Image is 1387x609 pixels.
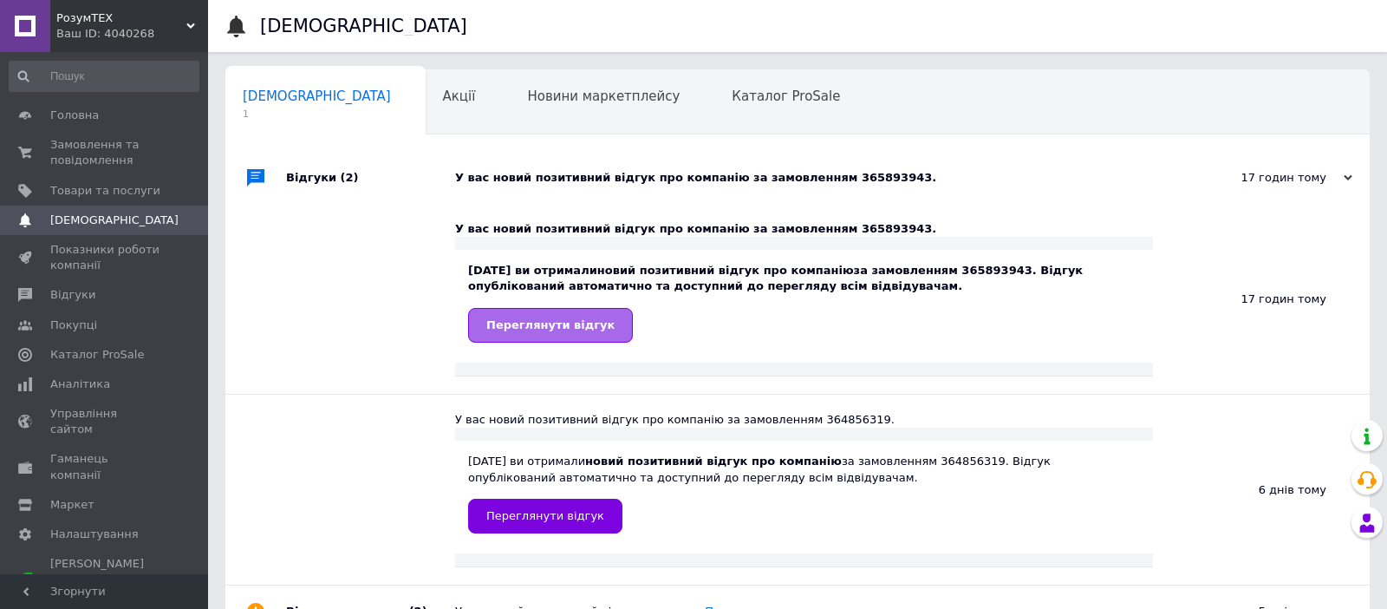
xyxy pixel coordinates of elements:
[455,170,1179,186] div: У вас новий позитивний відгук про компанію за замовленням 365893943.
[50,213,179,228] span: [DEMOGRAPHIC_DATA]
[286,152,455,204] div: Відгуки
[50,451,160,482] span: Гаманець компанії
[1153,204,1370,394] div: 17 годин тому
[585,455,842,468] b: новий позитивний відгук про компанію
[50,497,94,513] span: Маркет
[527,88,680,104] span: Новини маркетплейсу
[455,412,1153,428] div: У вас новий позитивний відгук про компанію за замовленням 364856319.
[50,183,160,199] span: Товари та послуги
[468,308,633,343] a: Переглянути відгук
[455,221,1153,237] div: У вас новий позитивний відгук про компанію за замовленням 365893943.
[56,26,208,42] div: Ваш ID: 4040268
[50,406,160,437] span: Управління сайтом
[468,499,622,534] a: Переглянути відгук
[243,88,391,104] span: [DEMOGRAPHIC_DATA]
[50,137,160,168] span: Замовлення та повідомлення
[50,527,139,542] span: Налаштування
[50,377,110,392] span: Аналітика
[597,264,854,277] b: новий позитивний відгук про компанію
[732,88,840,104] span: Каталог ProSale
[260,16,467,36] h1: [DEMOGRAPHIC_DATA]
[50,318,97,333] span: Покупці
[9,61,199,92] input: Пошук
[443,88,476,104] span: Акції
[486,509,604,522] span: Переглянути відгук
[56,10,186,26] span: РозумТЕХ
[341,171,359,184] span: (2)
[1179,170,1352,186] div: 17 годин тому
[1153,395,1370,585] div: 6 днів тому
[468,263,1140,342] div: [DATE] ви отримали за замовленням 365893943. Відгук опублікований автоматично та доступний до пер...
[50,287,95,303] span: Відгуки
[50,347,144,363] span: Каталог ProSale
[50,108,99,123] span: Головна
[243,108,391,121] span: 1
[50,242,160,273] span: Показники роботи компанії
[50,556,160,604] span: [PERSON_NAME] та рахунки
[468,454,1140,533] div: [DATE] ви отримали за замовленням 364856319. Відгук опублікований автоматично та доступний до пер...
[486,318,615,331] span: Переглянути відгук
